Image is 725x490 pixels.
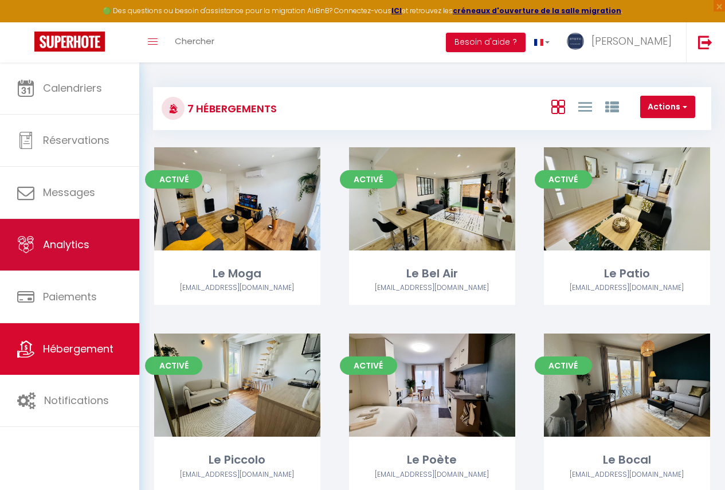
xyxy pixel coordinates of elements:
img: ... [567,33,584,50]
span: Activé [340,170,397,189]
img: logout [698,35,712,49]
div: Airbnb [154,283,320,293]
span: Paiements [43,289,97,304]
button: Actions [640,96,695,119]
div: Airbnb [544,469,710,480]
div: Le Piccolo [154,451,320,469]
div: Airbnb [349,469,515,480]
div: Le Moga [154,265,320,283]
div: Airbnb [544,283,710,293]
a: ... [PERSON_NAME] [558,22,686,62]
span: Chercher [175,35,214,47]
a: Chercher [166,22,223,62]
a: Vue par Groupe [605,97,619,116]
div: Le Poète [349,451,515,469]
div: Le Bocal [544,451,710,469]
span: Activé [535,170,592,189]
div: Airbnb [154,469,320,480]
a: Vue en Box [551,97,565,116]
span: Analytics [43,237,89,252]
span: Calendriers [43,81,102,95]
a: ICI [391,6,402,15]
span: Réservations [43,133,109,147]
a: Vue en Liste [578,97,592,116]
span: Notifications [44,393,109,407]
a: créneaux d'ouverture de la salle migration [453,6,621,15]
span: Activé [145,356,202,375]
span: [PERSON_NAME] [591,34,672,48]
span: Hébergement [43,342,113,356]
div: Airbnb [349,283,515,293]
span: Activé [340,356,397,375]
div: Le Bel Air [349,265,515,283]
button: Besoin d'aide ? [446,33,526,52]
h3: 7 Hébergements [185,96,277,121]
span: Activé [535,356,592,375]
img: Super Booking [34,32,105,52]
div: Le Patio [544,265,710,283]
span: Activé [145,170,202,189]
button: Ouvrir le widget de chat LiveChat [9,5,44,39]
span: Messages [43,185,95,199]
